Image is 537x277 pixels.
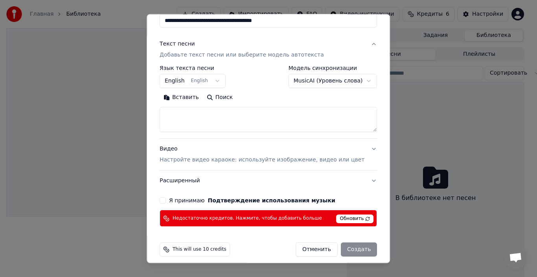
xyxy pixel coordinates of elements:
span: This will use 10 credits [173,246,226,253]
div: Текст песни [160,40,195,48]
button: Текст песниДобавьте текст песни или выберите модель автотекста [160,34,377,65]
button: ВидеоНастройте видео караоке: используйте изображение, видео или цвет [160,139,377,170]
label: Модель синхронизации [289,65,377,71]
div: Видео [160,145,364,164]
p: Настройте видео караоке: используйте изображение, видео или цвет [160,156,364,164]
button: Отменить [296,242,338,257]
button: Вставить [160,91,203,104]
div: Текст песниДобавьте текст песни или выберите модель автотекста [160,65,377,138]
button: Я принимаю [208,198,335,203]
button: Расширенный [160,171,377,191]
button: Поиск [203,91,237,104]
p: Добавьте текст песни или выберите модель автотекста [160,51,324,59]
label: Я принимаю [169,198,335,203]
span: Обновить [337,215,374,223]
span: Недостаточно кредитов. Нажмите, чтобы добавить больше [173,215,322,222]
label: Язык текста песни [160,65,226,71]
